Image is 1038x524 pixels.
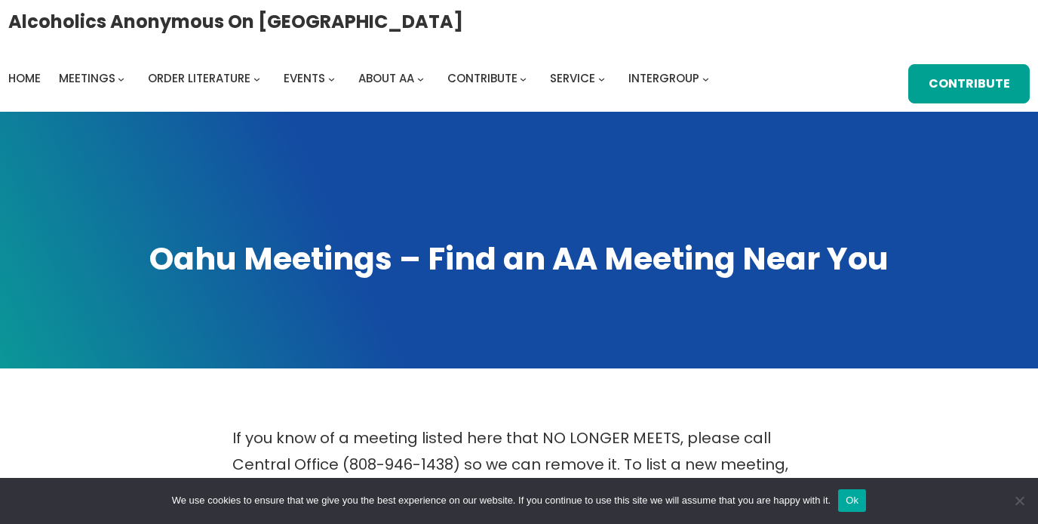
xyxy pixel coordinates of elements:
[148,70,250,86] span: Order Literature
[550,70,595,86] span: Service
[1012,493,1027,508] span: No
[15,238,1023,280] h1: Oahu Meetings – Find an AA Meeting Near You
[358,70,414,86] span: About AA
[284,70,325,86] span: Events
[447,68,517,89] a: Contribute
[172,493,831,508] span: We use cookies to ensure that we give you the best experience on our website. If you continue to ...
[59,70,115,86] span: Meetings
[8,68,714,89] nav: Intergroup
[598,75,605,82] button: Service submenu
[908,64,1030,103] a: Contribute
[8,70,41,86] span: Home
[550,68,595,89] a: Service
[59,68,115,89] a: Meetings
[628,70,699,86] span: Intergroup
[328,75,335,82] button: Events submenu
[118,75,124,82] button: Meetings submenu
[702,75,709,82] button: Intergroup submenu
[232,425,806,504] p: If you know of a meeting listed here that NO LONGER MEETS, please call Central Office (808-946-14...
[253,75,260,82] button: Order Literature submenu
[447,70,517,86] span: Contribute
[358,68,414,89] a: About AA
[284,68,325,89] a: Events
[8,68,41,89] a: Home
[838,489,866,512] button: Ok
[520,75,527,82] button: Contribute submenu
[417,75,424,82] button: About AA submenu
[628,68,699,89] a: Intergroup
[8,5,463,38] a: Alcoholics Anonymous on [GEOGRAPHIC_DATA]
